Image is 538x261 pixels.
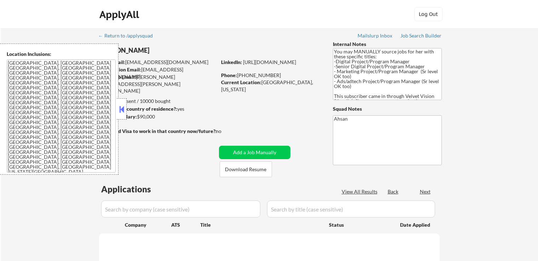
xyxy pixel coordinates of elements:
[329,218,390,231] div: Status
[99,46,244,55] div: [PERSON_NAME]
[99,8,141,21] div: ApplyAll
[221,72,321,79] div: [PHONE_NUMBER]
[333,41,442,48] div: Internal Notes
[200,221,322,228] div: Title
[99,106,177,112] strong: Can work in country of residence?:
[221,59,242,65] strong: LinkedIn:
[221,79,321,93] div: [GEOGRAPHIC_DATA], [US_STATE]
[221,79,261,85] strong: Current Location:
[98,33,160,38] div: ← Return to /applysquad
[358,33,393,40] a: Mailslurp Inbox
[358,33,393,38] div: Mailslurp Inbox
[220,161,272,177] button: Download Resume
[243,59,296,65] a: [URL][DOMAIN_NAME]
[98,33,160,40] a: ← Return to /applysquad
[99,105,214,112] div: yes
[267,201,435,217] input: Search by title (case sensitive)
[388,188,399,195] div: Back
[99,59,216,66] div: [EMAIL_ADDRESS][DOMAIN_NAME]
[216,128,236,135] div: no
[400,33,442,38] div: Job Search Builder
[99,113,216,120] div: $90,000
[221,72,237,78] strong: Phone:
[414,7,442,21] button: Log Out
[125,221,171,228] div: Company
[101,201,260,217] input: Search by company (case sensitive)
[333,105,442,112] div: Squad Notes
[7,51,116,58] div: Location Inclusions:
[101,185,171,193] div: Applications
[99,74,216,94] div: [PERSON_NAME][EMAIL_ADDRESS][PERSON_NAME][DOMAIN_NAME]
[400,221,431,228] div: Date Applied
[219,146,290,159] button: Add a Job Manually
[99,66,216,80] div: [EMAIL_ADDRESS][DOMAIN_NAME]
[171,221,200,228] div: ATS
[342,188,380,195] div: View All Results
[400,33,442,40] a: Job Search Builder
[99,98,216,105] div: 110 sent / 10000 bought
[420,188,431,195] div: Next
[99,128,217,134] strong: Will need Visa to work in that country now/future?:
